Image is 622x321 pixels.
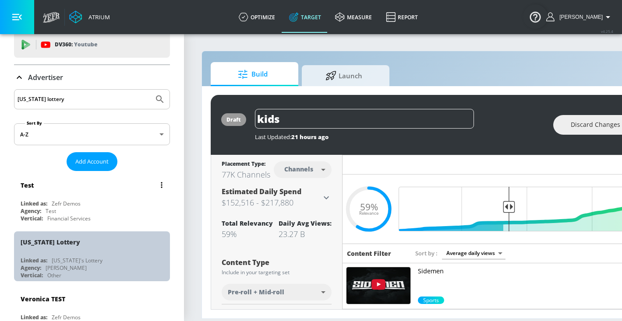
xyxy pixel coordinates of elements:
div: DV360: Youtube [14,31,170,58]
div: Content Type [222,259,332,266]
span: Pre-roll + Mid-roll [228,288,284,297]
a: Report [379,1,425,33]
div: [PERSON_NAME] [46,264,87,272]
div: Daily Avg Views: [279,219,332,227]
div: Zefr Demos [52,200,81,207]
label: Sort By [25,120,44,126]
div: Test [21,181,34,189]
div: Average daily views [442,247,505,259]
h6: Content Filter [347,249,391,258]
span: login as: guillermo.cabrera@zefr.com [556,14,603,20]
div: 23.27 B [279,229,332,239]
div: Zefr Demos [52,314,81,321]
div: Channels [280,165,318,173]
span: Sports [418,297,444,304]
button: Add Account [67,152,117,171]
div: Atrium [85,13,110,21]
span: Relevance [359,211,378,216]
div: Total Relevancy [222,219,273,227]
a: optimize [232,1,282,33]
div: Linked as: [21,314,47,321]
button: Open Resource Center [523,4,548,29]
p: Youtube [74,40,97,49]
div: [US_STATE] LotteryLinked as:[US_STATE]'s LotteryAgency:[PERSON_NAME]Vertical:Other [14,231,170,281]
span: Discard Changes [571,119,620,130]
a: Target [282,1,328,33]
h3: $152,516 - $217,880 [222,196,321,209]
span: Build [219,64,286,85]
div: Placement Type: [222,160,270,169]
button: Submit Search [150,90,170,109]
div: A-Z [14,123,170,145]
div: Vertical: [21,272,43,279]
div: Agency: [21,264,41,272]
span: Add Account [75,157,109,167]
div: Advertiser [14,65,170,90]
div: draft [226,116,241,123]
span: Sort by [415,249,438,257]
div: 59% [222,229,273,239]
img: UUDogdKl7t7NHzQ95aEwkdMw [346,267,410,304]
div: Agency: [21,207,41,215]
div: Veronica TEST [21,295,65,303]
p: Advertiser [28,73,63,82]
div: Estimated Daily Spend$152,516 - $217,880 [222,187,332,209]
div: Other [47,272,61,279]
div: Test [46,207,56,215]
div: Last Updated: [255,133,544,141]
div: Vertical: [21,215,43,222]
p: DV360: [55,40,97,49]
span: Estimated Daily Spend [222,187,301,196]
button: [PERSON_NAME] [546,12,613,22]
span: 59% [360,202,378,211]
a: measure [328,1,379,33]
div: 77K Channels [222,169,270,180]
div: TestLinked as:Zefr DemosAgency:TestVertical:Financial Services [14,174,170,224]
div: [US_STATE] Lottery [21,238,80,246]
span: v 4.25.4 [601,29,613,34]
input: Search by name [18,94,150,105]
span: 21 hours ago [291,133,329,141]
div: Linked as: [21,257,47,264]
div: 70.0% [418,297,444,304]
div: Financial Services [47,215,91,222]
a: Atrium [69,10,110,24]
div: Include in your targeting set [222,270,332,275]
div: Linked as: [21,200,47,207]
div: [US_STATE]'s Lottery [52,257,102,264]
span: Launch [311,65,377,86]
